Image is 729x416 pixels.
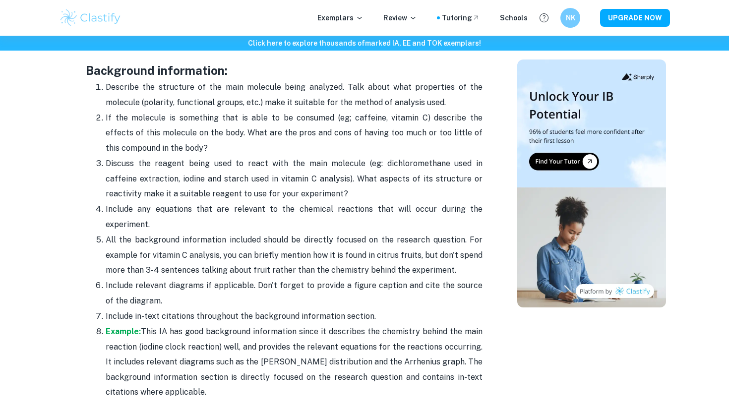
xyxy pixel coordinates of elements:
[442,12,480,23] a: Tutoring
[106,159,483,198] span: Discuss the reagent being used to react with the main molecule (eg: dichloromethane used in caffe...
[106,327,483,397] span: he main reaction (iodine clock reaction) well, and provides the relevant equations for the reacti...
[2,38,727,49] h6: Click here to explore thousands of marked IA, EE and TOK exemplars !
[565,12,576,23] h6: NK
[59,8,122,28] img: Clastify logo
[106,233,483,278] p: All the background information included should be directly focused on the research question. For ...
[600,9,670,27] button: UPGRADE NOW
[106,204,483,229] span: Include any equations that are relevant to the chemical reactions that will occur during the expe...
[517,59,666,307] img: Thumbnail
[106,327,141,336] a: Example:
[86,61,483,79] h3: Background information:
[500,12,528,23] a: Schools
[190,143,208,153] span: ody?
[106,278,483,308] p: Include relevant diagrams if applicable. Don't forget to provide a figure caption and cite the so...
[106,324,483,400] p: This IA has good background information since it describes the chemistry behind t
[106,309,483,324] p: Include in-text citations throughout the background information section.
[317,12,364,23] p: Exemplars
[560,8,580,28] button: NK
[106,80,483,110] p: Describe the structure of the main molecule being analyzed. Talk about what properties of the mol...
[536,9,552,26] button: Help and Feedback
[383,12,417,23] p: Review
[106,111,483,156] p: If the molecule is something that is able to be consumed (eg; caffeine, vitamin C) describe the e...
